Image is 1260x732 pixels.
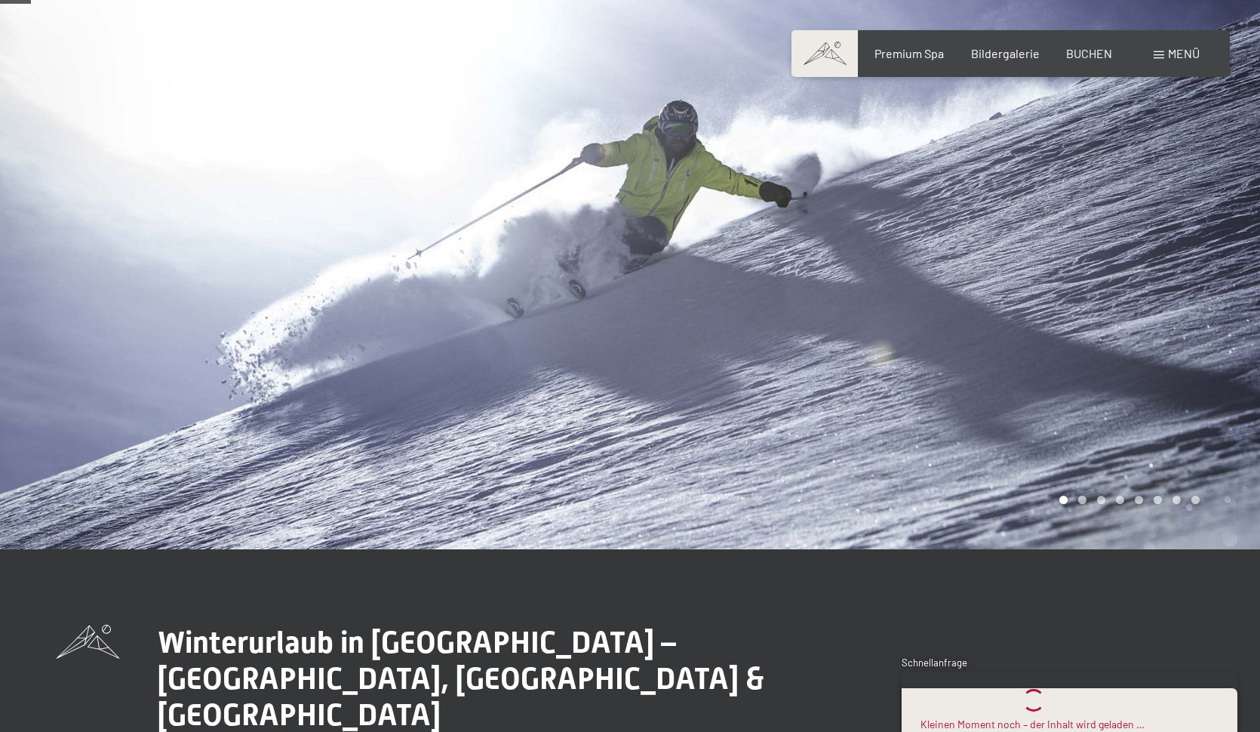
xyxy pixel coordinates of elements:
[1059,496,1068,504] div: Carousel Page 1 (Current Slide)
[1154,496,1162,504] div: Carousel Page 6
[920,717,1145,732] div: Kleinen Moment noch – der Inhalt wird geladen …
[874,46,944,60] a: Premium Spa
[1116,496,1124,504] div: Carousel Page 4
[902,657,967,669] span: Schnellanfrage
[971,46,1040,60] a: Bildergalerie
[1172,496,1181,504] div: Carousel Page 7
[1168,46,1200,60] span: Menü
[1054,496,1200,504] div: Carousel Pagination
[1078,496,1086,504] div: Carousel Page 2
[1097,496,1105,504] div: Carousel Page 3
[1135,496,1143,504] div: Carousel Page 5
[1191,496,1200,504] div: Carousel Page 8
[1066,46,1112,60] a: BUCHEN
